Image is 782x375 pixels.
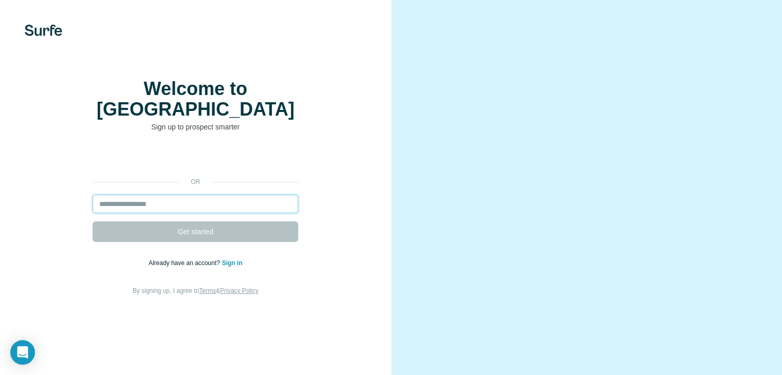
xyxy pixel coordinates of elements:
[179,177,212,186] p: or
[133,287,259,294] span: By signing up, I agree to &
[220,287,259,294] a: Privacy Policy
[149,259,222,267] span: Already have an account?
[199,287,216,294] a: Terms
[87,147,303,170] iframe: Sign in with Google Button
[93,79,298,120] h1: Welcome to [GEOGRAPHIC_DATA]
[10,340,35,365] div: Open Intercom Messenger
[222,259,243,267] a: Sign in
[25,25,62,36] img: Surfe's logo
[93,122,298,132] p: Sign up to prospect smarter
